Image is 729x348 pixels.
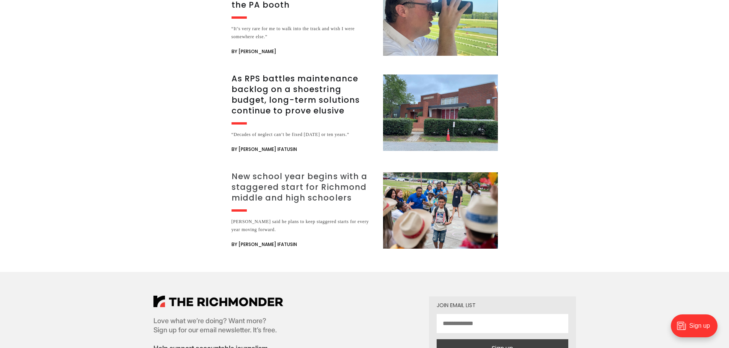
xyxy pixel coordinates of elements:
[232,131,374,139] div: “Decades of neglect can’t be fixed [DATE] or ten years.”
[437,303,568,308] div: Join email list
[232,171,374,203] h3: New school year begins with a staggered start for Richmond middle and high schoolers
[232,172,498,249] a: New school year begins with a staggered start for Richmond middle and high schoolers [PERSON_NAME...
[232,145,297,154] span: By [PERSON_NAME] Ifatusin
[153,296,283,307] img: The Richmonder Logo
[383,172,498,249] img: New school year begins with a staggered start for Richmond middle and high schoolers
[153,316,283,335] p: Love what we’re doing? Want more? Sign up for our email newsletter. It’s free.
[232,218,374,234] div: [PERSON_NAME] said he plans to keep staggered starts for every year moving forward.
[232,73,374,116] h3: As RPS battles maintenance backlog on a shoestring budget, long-term solutions continue to prove ...
[383,74,498,151] img: As RPS battles maintenance backlog on a shoestring budget, long-term solutions continue to prove ...
[232,74,498,154] a: As RPS battles maintenance backlog on a shoestring budget, long-term solutions continue to prove ...
[664,311,729,348] iframe: portal-trigger
[232,240,297,249] span: By [PERSON_NAME] Ifatusin
[232,47,276,56] span: By [PERSON_NAME]
[232,25,374,41] div: “It’s very rare for me to walk into the track and wish I were somewhere else.”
